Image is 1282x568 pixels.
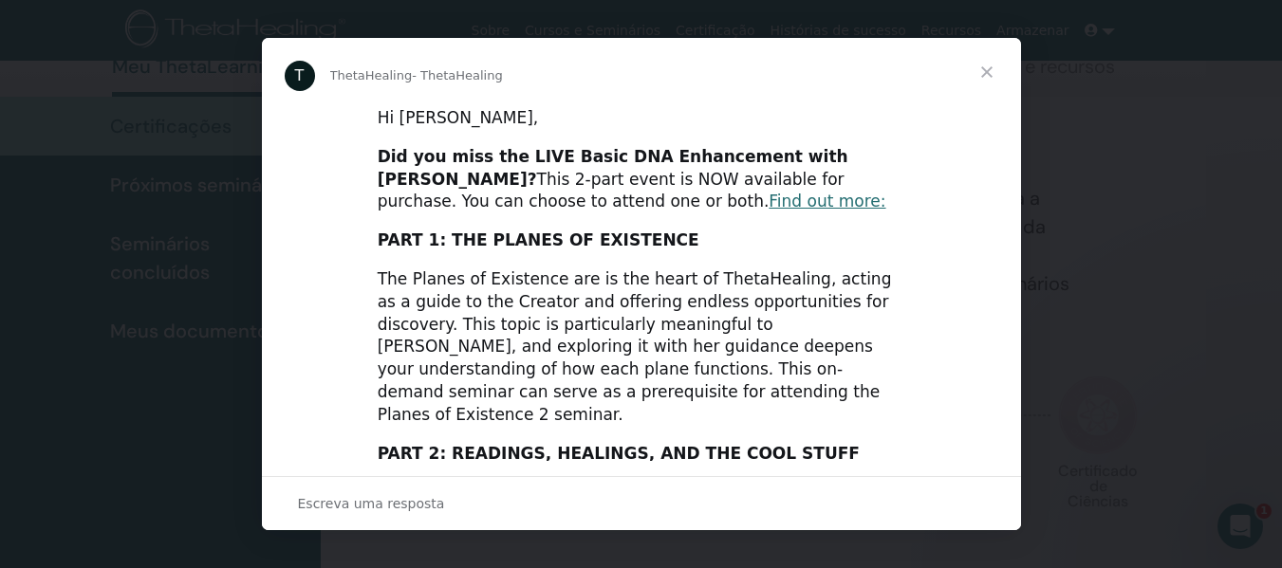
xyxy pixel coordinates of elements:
span: ThetaHealing [330,68,413,82]
div: Profile image for ThetaHealing [285,61,315,91]
a: Find out more: [769,192,885,211]
b: PART 1: THE PLANES OF EXISTENCE [378,230,699,249]
span: Fechar [953,38,1021,106]
b: Did you miss the LIVE Basic DNA Enhancement with [PERSON_NAME]? [378,147,848,189]
div: Hi [PERSON_NAME], [378,107,905,130]
div: Abra a conversa e responda [262,476,1021,530]
div: This 2-part event is NOW available for purchase. You can choose to attend one or both. [378,146,905,213]
div: The Planes of Existence are is the heart of ThetaHealing, acting as a guide to the Creator and of... [378,268,905,427]
span: Escreva uma resposta [298,491,445,516]
span: - ThetaHealing [412,68,503,82]
b: PART 2: READINGS, HEALINGS, AND THE COOL STUFF [378,444,860,463]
